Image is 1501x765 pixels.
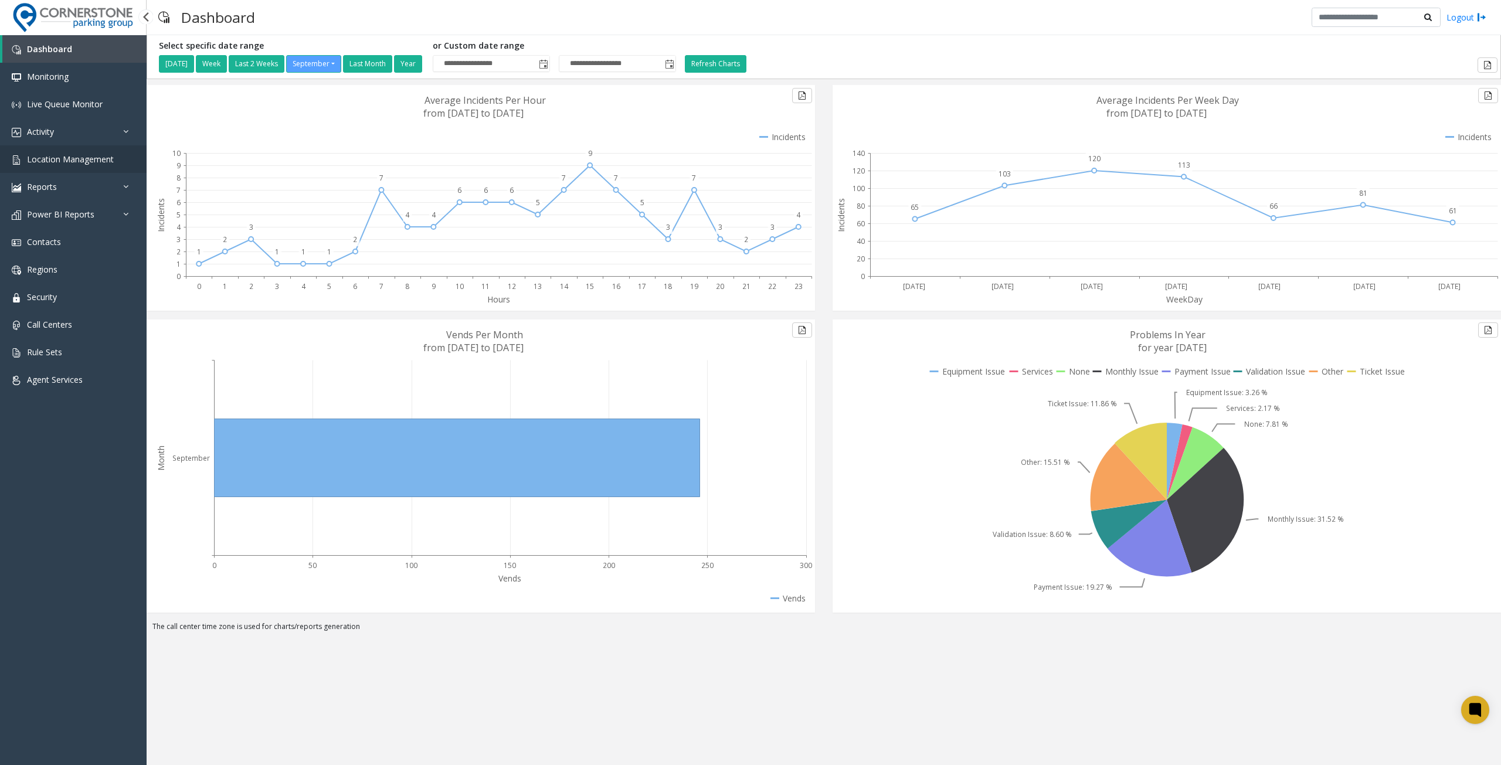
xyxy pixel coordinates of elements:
[792,322,812,338] button: Export to pdf
[423,107,524,120] text: from [DATE] to [DATE]
[12,128,21,137] img: 'icon'
[560,281,569,291] text: 14
[999,169,1011,179] text: 103
[1353,281,1376,291] text: [DATE]
[836,198,847,232] text: Incidents
[457,185,461,195] text: 6
[176,173,181,183] text: 8
[638,281,646,291] text: 17
[1178,160,1190,170] text: 113
[172,148,181,158] text: 10
[12,293,21,302] img: 'icon'
[1478,57,1497,73] button: Export to pdf
[327,281,331,291] text: 5
[432,281,436,291] text: 9
[1478,88,1498,103] button: Export to pdf
[379,281,383,291] text: 7
[1081,281,1103,291] text: [DATE]
[663,56,675,72] span: Toggle popup
[275,247,279,257] text: 1
[857,219,865,229] text: 60
[692,173,696,183] text: 7
[562,173,566,183] text: 7
[27,71,69,82] span: Monitoring
[861,271,865,281] text: 0
[27,291,57,302] span: Security
[487,294,510,305] text: Hours
[1165,281,1187,291] text: [DATE]
[353,234,357,244] text: 2
[744,234,748,244] text: 2
[27,346,62,358] span: Rule Sets
[536,56,549,72] span: Toggle popup
[327,247,331,257] text: 1
[197,247,201,257] text: 1
[176,271,181,281] text: 0
[405,281,409,291] text: 8
[534,281,542,291] text: 13
[27,236,61,247] span: Contacts
[1359,188,1367,198] text: 81
[176,247,181,257] text: 2
[1130,328,1205,341] text: Problems In Year
[1021,457,1070,467] text: Other: 15.51 %
[857,254,865,264] text: 20
[27,154,114,165] span: Location Management
[301,281,306,291] text: 4
[147,621,1501,638] div: The call center time zone is used for charts/reports generation
[614,173,618,183] text: 7
[1088,154,1101,164] text: 120
[223,234,227,244] text: 2
[176,161,181,171] text: 9
[1138,341,1207,354] text: for year [DATE]
[196,55,227,73] button: Week
[12,100,21,110] img: 'icon'
[223,281,227,291] text: 1
[155,198,167,232] text: Incidents
[588,148,592,158] text: 9
[2,35,147,63] a: Dashboard
[664,281,672,291] text: 18
[27,209,94,220] span: Power BI Reports
[379,173,383,183] text: 7
[536,198,540,208] text: 5
[176,210,181,220] text: 5
[212,560,216,570] text: 0
[1166,294,1203,305] text: WeekDay
[172,453,210,463] text: September
[690,281,698,291] text: 19
[1244,419,1288,429] text: None: 7.81 %
[425,94,546,107] text: Average Incidents Per Hour
[498,573,521,584] text: Vends
[12,321,21,330] img: 'icon'
[1106,107,1207,120] text: from [DATE] to [DATE]
[1449,206,1457,216] text: 61
[12,266,21,275] img: 'icon'
[286,55,341,73] button: September
[12,348,21,358] img: 'icon'
[794,281,803,291] text: 23
[176,259,181,269] text: 1
[1048,399,1117,409] text: Ticket Issue: 11.86 %
[857,201,865,211] text: 80
[857,236,865,246] text: 40
[903,281,925,291] text: [DATE]
[911,202,919,212] text: 65
[1034,582,1112,592] text: Payment Issue: 19.27 %
[853,166,865,176] text: 120
[176,222,181,232] text: 4
[176,234,181,244] text: 3
[27,126,54,137] span: Activity
[12,183,21,192] img: 'icon'
[456,281,464,291] text: 10
[12,155,21,165] img: 'icon'
[27,181,57,192] span: Reports
[343,55,392,73] button: Last Month
[301,247,305,257] text: 1
[504,560,516,570] text: 150
[1478,322,1498,338] button: Export to pdf
[603,560,615,570] text: 200
[423,341,524,354] text: from [DATE] to [DATE]
[1258,281,1281,291] text: [DATE]
[275,281,279,291] text: 3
